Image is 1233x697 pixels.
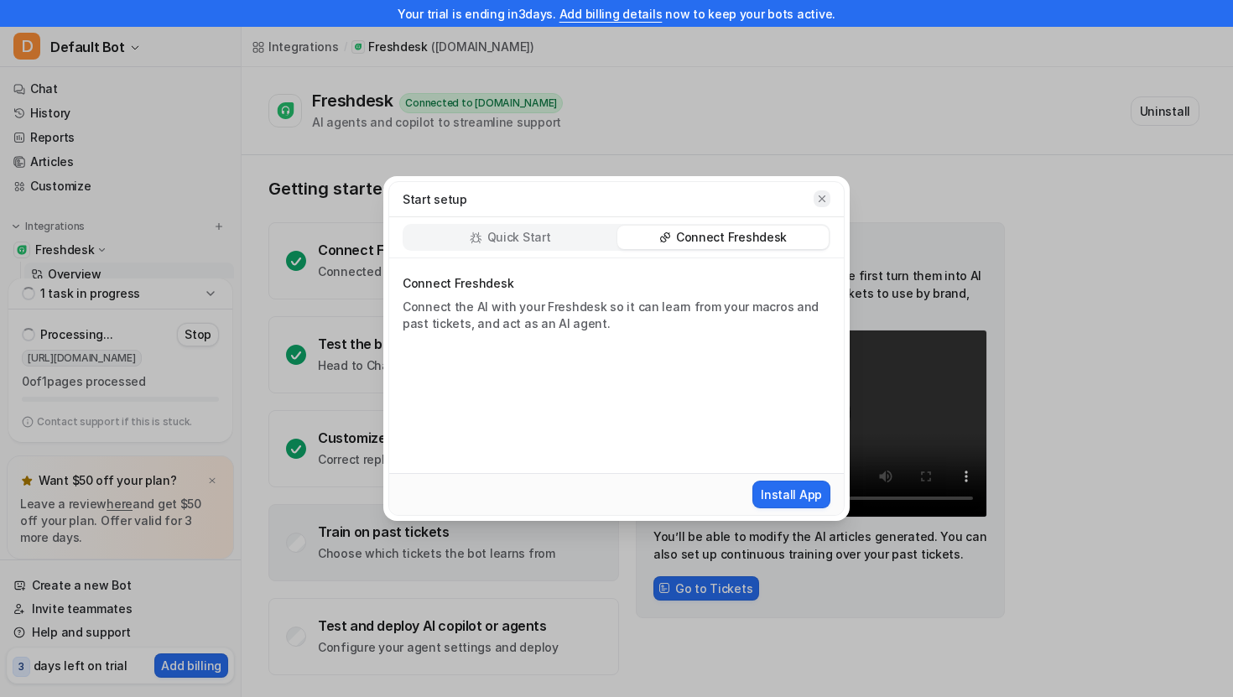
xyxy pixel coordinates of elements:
[403,299,830,332] p: Connect the AI with your Freshdesk so it can learn from your macros and past tickets, and act as ...
[403,190,467,208] p: Start setup
[752,481,830,508] button: Install App
[676,229,787,246] p: Connect Freshdesk
[403,275,830,292] p: Connect Freshdesk
[487,229,551,246] p: Quick Start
